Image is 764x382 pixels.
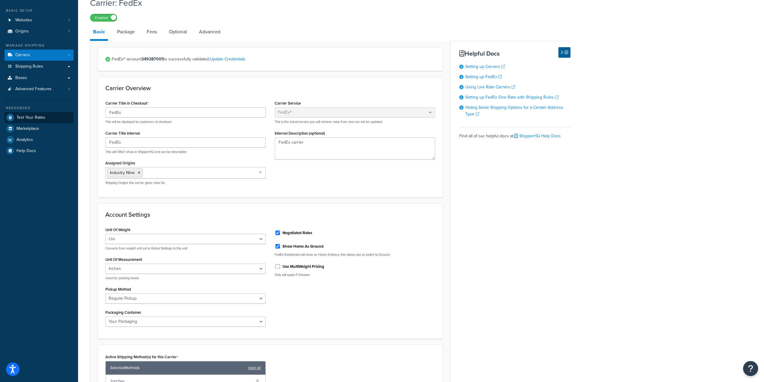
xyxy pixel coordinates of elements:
[68,53,70,58] span: 1
[141,56,164,62] strong: 349287005
[743,361,758,376] button: Open Resource Center
[105,355,178,359] label: Active Shipping Method(s) for this Carrier
[459,127,570,140] div: Find all of our helpful docs at:
[90,25,108,41] a: Basic
[105,276,266,280] p: Used for packing boxes
[5,15,74,26] a: Websites1
[282,230,312,236] label: Negotiated Rates
[68,87,70,92] span: 1
[514,133,561,139] a: ShipperHQ Help Docs
[275,120,435,124] p: This is the actual service you will retrieve rates from and can not be updated
[15,87,52,92] span: Advanced Features
[5,26,74,37] a: Origins1
[5,15,74,26] li: Websites
[5,26,74,37] li: Origins
[5,50,74,61] a: Carriers1
[105,150,266,154] p: This will ONLY show in ShipperHQ and can be descriptive
[459,50,570,57] h3: Helpful Docs
[275,131,325,136] label: Internal Description (optional)
[17,115,45,120] span: Test Your Rates
[15,18,32,23] span: Websites
[144,25,160,39] a: Fees
[105,211,435,218] h3: Account Settings
[68,29,70,34] span: 1
[5,105,74,111] div: Resources
[465,84,515,90] a: Using Live Rate Carriers
[5,112,74,123] a: Test Your Rates
[465,74,502,80] a: Setting up FedEx
[282,264,324,269] label: Use MultiWeight Pricing
[15,75,27,81] span: Boxes
[105,161,135,165] label: Assigned Origins
[465,104,563,117] a: Hiding Some Shipping Options for a Certain Address Type
[105,310,141,315] label: Packaging Container
[105,257,142,262] label: Unit Of Measurement
[275,273,435,277] p: Only will apply if Cheaper
[558,47,570,58] button: Hide Help Docs
[5,123,74,134] a: Marketplace
[465,94,559,100] a: Setting up FedEx One Rate with Shipping Rules
[248,364,261,372] a: clear all
[282,244,324,249] label: Show Home As Ground
[5,8,74,13] div: Basic Setup
[210,56,246,62] a: Update Credentials
[5,84,74,95] li: Advanced Features
[5,72,74,84] a: Boxes
[105,181,266,185] p: Shipping Origins this carrier gives rates for
[110,170,135,176] span: Industry Nine
[275,101,301,105] label: Carrier Service
[465,63,505,70] a: Setting up Carriers
[275,137,435,160] textarea: FedEx carrier
[15,53,30,58] span: Carriers
[5,61,74,72] a: Shipping Rules
[5,145,74,156] a: Help Docs
[5,43,74,48] div: Manage Shipping
[114,25,138,39] a: Package
[17,148,36,154] span: Help Docs
[17,126,39,131] span: Marketplace
[112,55,435,63] span: FedEx® account is successfully validated.
[15,29,29,34] span: Origins
[17,137,33,142] span: Analytics
[105,120,266,124] p: This will be displayed to customers at checkout
[110,364,245,372] span: Selected Methods
[166,25,190,39] a: Optional
[5,84,74,95] a: Advanced Features1
[5,50,74,61] li: Carriers
[5,134,74,145] a: Analytics
[105,287,131,292] label: Pickup Method
[105,85,435,91] h3: Carrier Overview
[90,14,117,21] label: Enabled
[105,246,266,251] p: Converts from weight unit set in Global Settings to this unit
[15,64,43,69] span: Shipping Rules
[105,131,140,136] label: Carrier Title Internal
[275,252,435,257] p: FedEx Residential will show as Home Delivery, this allows you to switch to Ground
[196,25,223,39] a: Advanced
[105,101,149,106] label: Carrier Title in Checkout
[68,18,70,23] span: 1
[105,228,130,232] label: Unit Of Weight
